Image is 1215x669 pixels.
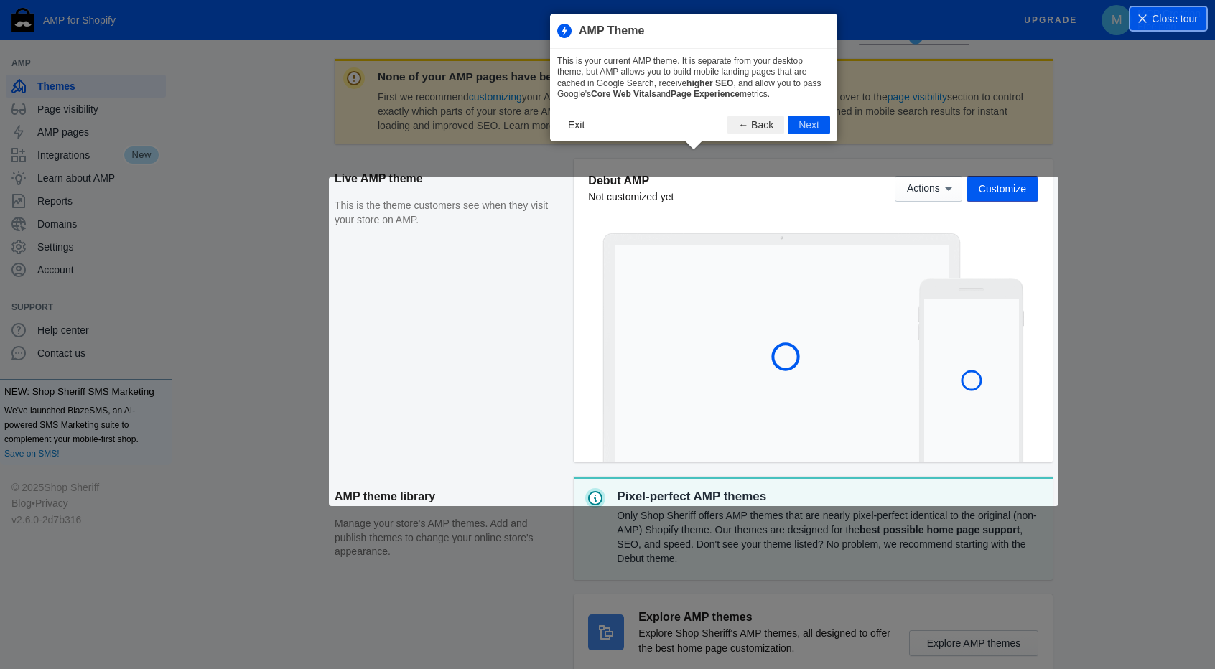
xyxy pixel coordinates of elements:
div: Only Shop Sheriff offers AMP themes that are nearly pixel-perfect identical to the original (non-... [617,505,1041,569]
b: Page Experience [671,89,740,99]
b: Core Web Vitals [591,89,656,99]
button: ← Back [727,116,784,134]
button: Next [788,116,830,134]
iframe: Drift Widget Chat Controller [1143,597,1198,652]
div: This is your current AMP theme. It is separate from your desktop theme, but AMP allows you to bui... [550,49,837,108]
img: amp_40x40.png [557,24,572,38]
h3: AMP Theme [557,21,830,41]
p: Pixel-perfect AMP themes [617,488,1041,505]
h2: AMP theme library [335,477,559,517]
span: Close tour [1152,11,1198,26]
button: Exit [557,116,595,134]
b: higher SEO [686,78,733,88]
